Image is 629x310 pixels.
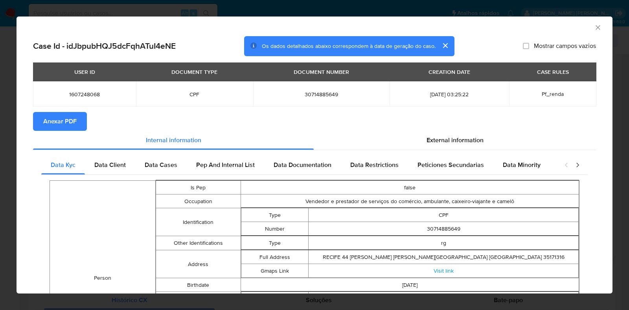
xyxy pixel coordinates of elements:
td: Occupation [156,194,241,208]
div: Detailed info [33,131,596,150]
span: Mostrar campos vazios [534,42,596,50]
td: rg [309,236,579,250]
span: Data Restrictions [350,160,399,169]
td: Number [241,222,309,236]
a: Visit link [434,267,454,275]
span: Anexar PDF [43,113,77,130]
span: Os dados detalhados abaixo correspondem à data de geração do caso. [262,42,436,50]
span: Data Cases [145,160,177,169]
div: USER ID [70,65,100,79]
button: Fechar a janela [594,24,601,31]
td: Other Identifications [156,236,241,250]
h2: Case Id - idJbpubHQJ5dcFqhATuI4eNE [33,41,176,51]
span: Peticiones Secundarias [417,160,484,169]
td: 31 [309,292,579,306]
span: External information [427,136,484,145]
td: Type [241,208,309,222]
span: Pep And Internal List [196,160,255,169]
td: [DATE] [241,278,579,292]
td: Gmaps Link [241,264,309,278]
div: DOCUMENT NUMBER [289,65,354,79]
td: Is Pep [156,181,241,194]
div: closure-recommendation-modal [17,17,612,293]
div: Detailed internal info [41,156,556,174]
div: CASE RULES [532,65,574,79]
span: 30714885649 [263,91,380,98]
button: cerrar [436,36,454,55]
td: Identification [156,208,241,236]
span: Data Documentation [274,160,331,169]
span: [DATE] 03:25:22 [399,91,500,98]
td: Birthdate [156,278,241,292]
span: Internal information [146,136,201,145]
td: false [241,181,579,194]
td: Type [241,236,309,250]
button: Anexar PDF [33,112,87,131]
td: Vendedor e prestador de serviços do comércio, ambulante, caixeiro-viajante e camelô [241,194,579,208]
td: Full Address [241,250,309,264]
td: RECIFE 44 [PERSON_NAME] [PERSON_NAME][GEOGRAPHIC_DATA] [GEOGRAPHIC_DATA] 35171316 [309,250,579,264]
div: CREATION DATE [424,65,475,79]
td: 30714885649 [309,222,579,236]
span: Data Minority [503,160,541,169]
td: Area Code [241,292,309,306]
input: Mostrar campos vazios [523,43,529,49]
span: CPF [145,91,244,98]
span: Pf_renda [542,90,564,98]
td: Address [156,250,241,278]
td: CPF [309,208,579,222]
span: 1607248068 [42,91,127,98]
div: DOCUMENT TYPE [167,65,222,79]
span: Data Client [94,160,126,169]
span: Data Kyc [51,160,75,169]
